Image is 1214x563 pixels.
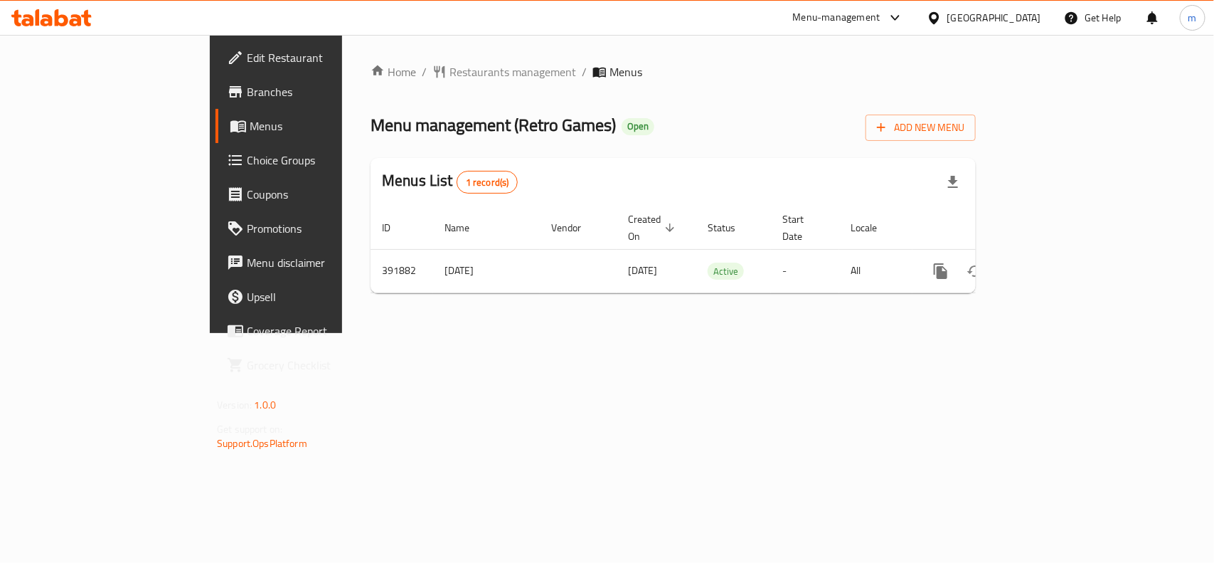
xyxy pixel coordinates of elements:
[215,41,412,75] a: Edit Restaurant
[457,171,518,194] div: Total records count
[247,357,401,374] span: Grocery Checklist
[444,219,488,236] span: Name
[247,152,401,169] span: Choice Groups
[866,115,976,141] button: Add New Menu
[371,63,976,80] nav: breadcrumb
[215,75,412,109] a: Branches
[582,63,587,80] li: /
[912,206,1072,250] th: Actions
[422,63,427,80] li: /
[1188,10,1197,26] span: m
[433,249,540,293] td: [DATE]
[793,9,880,26] div: Menu-management
[217,434,307,453] a: Support.OpsPlatform
[551,219,600,236] span: Vendor
[217,396,252,414] span: Version:
[215,143,412,177] a: Choice Groups
[782,211,822,245] span: Start Date
[432,63,576,80] a: Restaurants management
[247,254,401,271] span: Menu disclaimer
[247,186,401,203] span: Coupons
[609,63,642,80] span: Menus
[247,322,401,340] span: Coverage Report
[371,109,616,141] span: Menu management ( Retro Games )
[839,249,912,293] td: All
[247,220,401,237] span: Promotions
[936,165,970,199] div: Export file
[708,263,744,280] span: Active
[217,420,282,438] span: Get support on:
[622,118,654,135] div: Open
[215,314,412,348] a: Coverage Report
[947,10,1041,26] div: [GEOGRAPHIC_DATA]
[382,219,409,236] span: ID
[215,348,412,382] a: Grocery Checklist
[628,261,657,280] span: [DATE]
[708,219,754,236] span: Status
[851,219,895,236] span: Locale
[958,254,992,288] button: Change Status
[215,246,412,280] a: Menu disclaimer
[215,211,412,246] a: Promotions
[449,63,576,80] span: Restaurants management
[250,117,401,135] span: Menus
[215,109,412,143] a: Menus
[877,119,964,137] span: Add New Menu
[628,211,679,245] span: Created On
[215,280,412,314] a: Upsell
[247,49,401,66] span: Edit Restaurant
[247,288,401,305] span: Upsell
[924,254,958,288] button: more
[622,120,654,132] span: Open
[247,83,401,100] span: Branches
[254,396,276,414] span: 1.0.0
[382,170,518,194] h2: Menus List
[708,263,744,280] div: Active
[771,249,839,293] td: -
[215,177,412,211] a: Coupons
[371,206,1072,293] table: enhanced table
[457,176,518,189] span: 1 record(s)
